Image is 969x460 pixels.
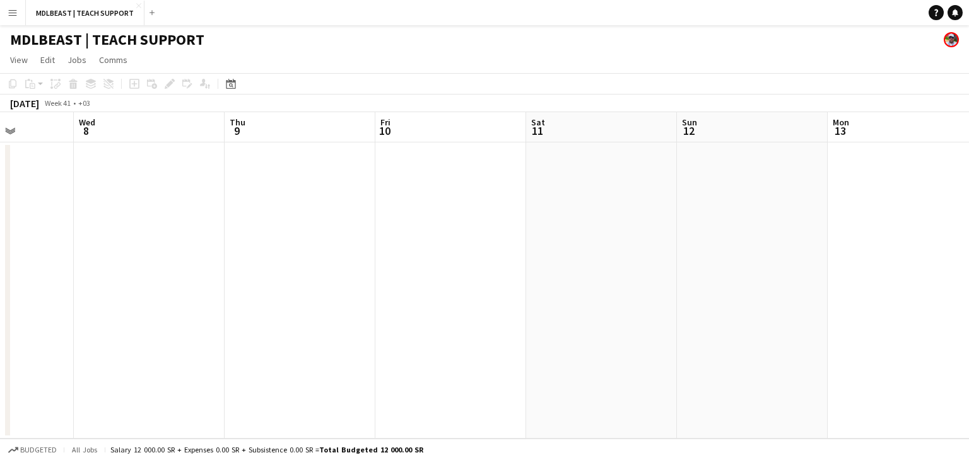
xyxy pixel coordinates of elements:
[531,117,545,128] span: Sat
[62,52,91,68] a: Jobs
[380,117,391,128] span: Fri
[78,98,90,108] div: +03
[69,445,100,454] span: All jobs
[26,1,144,25] button: MDLBEAST | TEACH SUPPORT
[10,97,39,110] div: [DATE]
[77,124,95,138] span: 8
[228,124,245,138] span: 9
[20,446,57,454] span: Budgeted
[40,54,55,66] span: Edit
[230,117,245,128] span: Thu
[831,124,849,138] span: 13
[68,54,86,66] span: Jobs
[5,52,33,68] a: View
[529,124,545,138] span: 11
[10,54,28,66] span: View
[944,32,959,47] app-user-avatar: ahmed Abdu
[94,52,132,68] a: Comms
[10,30,204,49] h1: MDLBEAST | TEACH SUPPORT
[682,117,697,128] span: Sun
[35,52,60,68] a: Edit
[6,443,59,457] button: Budgeted
[833,117,849,128] span: Mon
[680,124,697,138] span: 12
[79,117,95,128] span: Wed
[379,124,391,138] span: 10
[42,98,73,108] span: Week 41
[110,445,423,454] div: Salary 12 000.00 SR + Expenses 0.00 SR + Subsistence 0.00 SR =
[319,445,423,454] span: Total Budgeted 12 000.00 SR
[99,54,127,66] span: Comms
